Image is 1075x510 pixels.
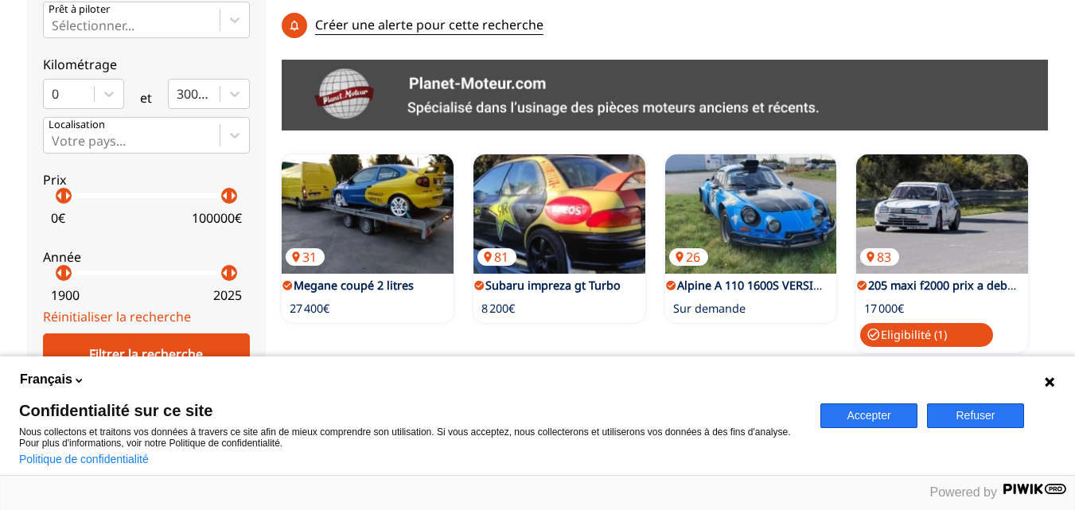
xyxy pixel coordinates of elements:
[282,154,454,274] img: Megane coupé 2 litres
[477,248,516,266] p: 81
[19,426,801,449] p: Nous collectons et traitons vos données à travers ce site afin de mieux comprendre son utilisatio...
[677,278,996,293] a: Alpine A 110 1600S VERSION MAROC [PERSON_NAME] 1970
[49,2,110,17] p: Prêt à piloter
[856,154,1028,274] a: 205 maxi f2000 prix a debattre 83
[50,263,69,282] p: arrow_left
[192,209,242,227] p: 100000 €
[867,328,881,342] span: check_circle
[473,154,645,274] a: Subaru impreza gt Turbo 81
[927,403,1024,428] button: Refuser
[52,87,55,101] input: 0
[224,263,243,282] p: arrow_right
[286,248,325,266] p: 31
[43,171,250,189] p: Prix
[860,323,993,347] p: Eligibilité ( 1 )
[58,263,77,282] p: arrow_right
[315,16,543,34] p: Créer une alerte pour cette recherche
[43,308,191,325] a: Réinitialiser la recherche
[52,18,55,33] input: Prêt à piloterSélectionner...
[290,301,329,317] p: 27 400€
[860,248,899,266] p: 83
[669,248,708,266] p: 26
[58,186,77,205] p: arrow_right
[43,56,250,73] p: Kilométrage
[216,186,235,205] p: arrow_left
[43,333,250,375] div: Filtrer la recherche
[820,403,917,428] button: Accepter
[224,186,243,205] p: arrow_right
[216,263,235,282] p: arrow_left
[51,286,80,304] p: 1900
[50,186,69,205] p: arrow_left
[282,154,454,274] a: Megane coupé 2 litres 31
[673,301,746,317] p: Sur demande
[52,134,55,148] input: Votre pays...
[19,453,149,465] a: Politique de confidentialité
[485,278,621,293] a: Subaru impreza gt Turbo
[49,118,105,132] p: Localisation
[473,154,645,274] img: Subaru impreza gt Turbo
[856,154,1028,274] img: 205 maxi f2000 prix a debattre
[51,209,65,227] p: 0 €
[665,154,837,274] img: Alpine A 110 1600S VERSION MAROC BRIANTI 1970
[294,278,414,293] a: Megane coupé 2 litres
[213,286,242,304] p: 2025
[19,403,801,419] span: Confidentialité sur ce site
[20,371,72,388] span: Français
[481,301,515,317] p: 8 200€
[665,154,837,274] a: Alpine A 110 1600S VERSION MAROC BRIANTI 197026
[868,278,1033,293] a: 205 maxi f2000 prix a debattre
[140,89,152,107] p: et
[177,87,180,101] input: 300000
[930,485,998,499] span: Powered by
[864,301,904,317] p: 17 000€
[43,248,250,266] p: Année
